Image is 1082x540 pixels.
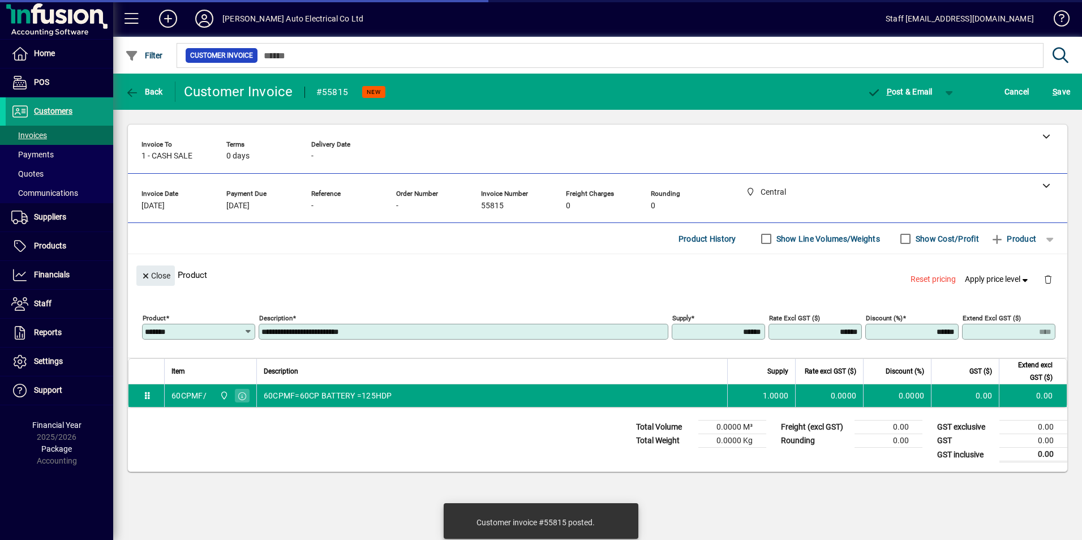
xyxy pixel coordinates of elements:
mat-label: Rate excl GST ($) [769,314,820,322]
span: Support [34,385,62,395]
span: - [311,202,314,211]
span: Communications [11,188,78,198]
span: Product History [679,230,736,248]
span: Item [171,365,185,378]
td: GST inclusive [931,448,999,462]
span: [DATE] [141,202,165,211]
label: Show Cost/Profit [913,233,979,245]
app-page-header-button: Delete [1034,274,1062,284]
span: Quotes [11,169,44,178]
span: Invoices [11,131,47,140]
a: Home [6,40,113,68]
mat-label: Product [143,314,166,322]
td: 0.00 [999,448,1067,462]
span: 55815 [481,202,504,211]
span: NEW [367,88,381,96]
span: 60CPMF=60CP BATTERY =125HDP [264,390,392,401]
td: 0.0000 M³ [698,421,766,434]
button: Post & Email [861,82,938,102]
span: 1.0000 [763,390,789,401]
span: 0 [566,202,570,211]
button: Apply price level [960,269,1035,290]
button: Product History [674,229,741,249]
td: Total Volume [630,421,698,434]
span: Financial Year [32,421,81,430]
td: GST exclusive [931,421,999,434]
span: Extend excl GST ($) [1006,359,1053,384]
td: Rounding [775,434,855,448]
span: Filter [125,51,163,60]
button: Close [136,265,175,286]
span: Financials [34,270,70,279]
a: Financials [6,261,113,289]
span: Product [990,230,1036,248]
span: - [396,202,398,211]
div: 60CPMF/ [171,390,207,401]
div: Staff [EMAIL_ADDRESS][DOMAIN_NAME] [886,10,1034,28]
span: Supply [767,365,788,378]
button: Reset pricing [906,269,960,290]
span: Payments [11,150,54,159]
a: Staff [6,290,113,318]
td: 0.00 [931,384,999,407]
td: 0.00 [999,384,1067,407]
td: 0.0000 [863,384,931,407]
span: S [1053,87,1057,96]
span: 0 days [226,152,250,161]
a: Reports [6,319,113,347]
button: Save [1050,82,1073,102]
span: 1 - CASH SALE [141,152,192,161]
app-page-header-button: Close [134,270,178,280]
mat-label: Supply [672,314,691,322]
span: ost & Email [867,87,933,96]
button: Add [150,8,186,29]
a: Knowledge Base [1045,2,1068,39]
a: Quotes [6,164,113,183]
div: Customer invoice #55815 posted. [476,517,595,528]
span: Staff [34,299,51,308]
td: Freight (excl GST) [775,421,855,434]
a: Payments [6,145,113,164]
span: Central [217,389,230,402]
mat-label: Extend excl GST ($) [963,314,1021,322]
a: Invoices [6,126,113,145]
a: Communications [6,183,113,203]
mat-label: Discount (%) [866,314,903,322]
span: Package [41,444,72,453]
a: Settings [6,348,113,376]
td: GST [931,434,999,448]
span: POS [34,78,49,87]
span: Suppliers [34,212,66,221]
td: 0.00 [999,421,1067,434]
td: 0.00 [855,434,922,448]
span: P [887,87,892,96]
button: Filter [122,45,166,66]
span: Home [34,49,55,58]
span: Products [34,241,66,250]
mat-label: Description [259,314,293,322]
td: 0.0000 Kg [698,434,766,448]
span: Back [125,87,163,96]
span: Customers [34,106,72,115]
a: Suppliers [6,203,113,232]
span: Reset pricing [911,273,956,285]
div: #55815 [316,83,349,101]
span: Customer Invoice [190,50,253,61]
span: ave [1053,83,1070,101]
label: Show Line Volumes/Weights [774,233,880,245]
a: Products [6,232,113,260]
button: Delete [1034,265,1062,293]
td: 0.00 [855,421,922,434]
span: GST ($) [969,365,992,378]
span: Cancel [1004,83,1029,101]
div: Product [128,254,1067,295]
button: Cancel [1002,82,1032,102]
span: Rate excl GST ($) [805,365,856,378]
button: Product [985,229,1042,249]
a: POS [6,68,113,97]
app-page-header-button: Back [113,82,175,102]
span: - [311,152,314,161]
td: Total Weight [630,434,698,448]
div: [PERSON_NAME] Auto Electrical Co Ltd [222,10,363,28]
a: Support [6,376,113,405]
